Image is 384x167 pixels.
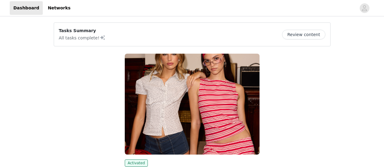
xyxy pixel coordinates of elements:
a: Dashboard [10,1,43,15]
p: Tasks Summary [59,28,106,34]
a: Networks [44,1,74,15]
p: All tasks complete! [59,34,106,41]
img: Edikted [125,54,260,155]
div: avatar [362,3,367,13]
button: Review content [282,30,325,39]
span: Activated [125,159,148,167]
